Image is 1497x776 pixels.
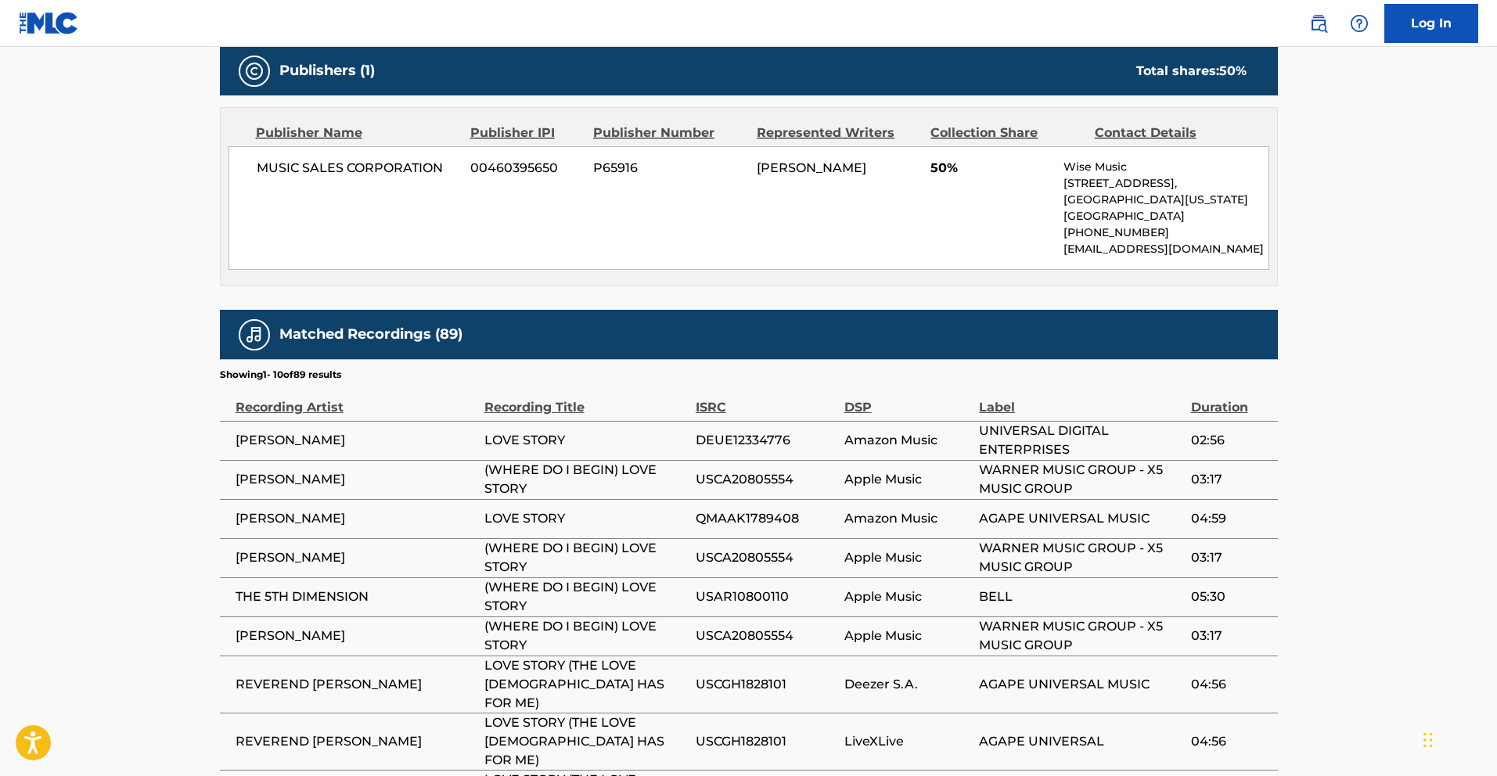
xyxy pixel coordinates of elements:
p: [GEOGRAPHIC_DATA][US_STATE] [1063,192,1268,208]
img: Publishers [245,62,264,81]
div: Recording Artist [236,382,477,417]
iframe: Chat Widget [1419,701,1497,776]
span: Apple Music [844,470,971,489]
span: P65916 [593,159,745,178]
img: help [1350,14,1369,33]
h5: Publishers (1) [279,62,375,80]
img: MLC Logo [19,12,79,34]
p: [PHONE_NUMBER] [1063,225,1268,241]
span: [PERSON_NAME] [757,160,866,175]
span: LiveXLive [844,732,971,751]
span: WARNER MUSIC GROUP - X5 MUSIC GROUP [979,539,1182,577]
p: [EMAIL_ADDRESS][DOMAIN_NAME] [1063,241,1268,257]
span: USCA20805554 [696,627,837,645]
span: REVEREND [PERSON_NAME] [236,732,477,751]
span: WARNER MUSIC GROUP - X5 MUSIC GROUP [979,617,1182,655]
span: 04:56 [1191,675,1270,694]
span: [PERSON_NAME] [236,470,477,489]
div: Label [979,382,1182,417]
span: WARNER MUSIC GROUP - X5 MUSIC GROUP [979,461,1182,498]
div: Publisher Name [256,124,459,142]
span: (WHERE DO I BEGIN) LOVE STORY [484,461,688,498]
span: Amazon Music [844,509,971,528]
span: USCGH1828101 [696,732,837,751]
div: ISRC [696,382,837,417]
span: AGAPE UNIVERSAL MUSIC [979,675,1182,694]
span: AGAPE UNIVERSAL [979,732,1182,751]
div: Contact Details [1095,124,1247,142]
div: Recording Title [484,382,688,417]
span: 00460395650 [470,159,581,178]
h5: Matched Recordings (89) [279,325,462,343]
div: Publisher IPI [470,124,581,142]
span: THE 5TH DIMENSION [236,587,477,606]
span: [PERSON_NAME] [236,431,477,450]
div: DSP [844,382,971,417]
div: Drag [1423,717,1433,763]
span: UNIVERSAL DIGITAL ENTERPRISES [979,422,1182,459]
span: (WHERE DO I BEGIN) LOVE STORY [484,617,688,655]
a: Log In [1384,4,1478,43]
span: USCA20805554 [696,470,837,489]
div: Total shares: [1136,62,1247,81]
span: USCGH1828101 [696,675,837,694]
div: Help [1344,8,1375,39]
a: Public Search [1303,8,1334,39]
span: Apple Music [844,587,971,606]
span: LOVE STORY (THE LOVE [DEMOGRAPHIC_DATA] HAS FOR ME) [484,713,688,770]
div: Publisher Number [593,124,745,142]
img: Matched Recordings [245,325,264,344]
span: (WHERE DO I BEGIN) LOVE STORY [484,578,688,616]
span: 04:59 [1191,509,1270,528]
span: Deezer S.A. [844,675,971,694]
span: 03:17 [1191,627,1270,645]
span: [PERSON_NAME] [236,627,477,645]
span: AGAPE UNIVERSAL MUSIC [979,509,1182,528]
img: search [1309,14,1328,33]
span: 04:56 [1191,732,1270,751]
span: 03:17 [1191,470,1270,489]
span: [PERSON_NAME] [236,548,477,567]
span: [PERSON_NAME] [236,509,477,528]
span: MUSIC SALES CORPORATION [257,159,459,178]
span: DEUE12334776 [696,431,837,450]
div: Collection Share [930,124,1082,142]
div: Represented Writers [757,124,919,142]
span: 02:56 [1191,431,1270,450]
span: USAR10800110 [696,587,837,606]
span: 50% [930,159,1052,178]
p: Wise Music [1063,159,1268,175]
div: Duration [1191,382,1270,417]
span: BELL [979,587,1182,606]
span: USCA20805554 [696,548,837,567]
span: (WHERE DO I BEGIN) LOVE STORY [484,539,688,577]
span: Amazon Music [844,431,971,450]
span: REVEREND [PERSON_NAME] [236,675,477,694]
span: Apple Music [844,548,971,567]
span: LOVE STORY [484,509,688,528]
span: 03:17 [1191,548,1270,567]
p: [STREET_ADDRESS], [1063,175,1268,192]
span: LOVE STORY [484,431,688,450]
p: Showing 1 - 10 of 89 results [220,368,341,382]
span: Apple Music [844,627,971,645]
span: 05:30 [1191,587,1270,606]
span: LOVE STORY (THE LOVE [DEMOGRAPHIC_DATA] HAS FOR ME) [484,656,688,713]
span: QMAAK1789408 [696,509,837,528]
p: [GEOGRAPHIC_DATA] [1063,208,1268,225]
span: 50 % [1219,63,1247,78]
